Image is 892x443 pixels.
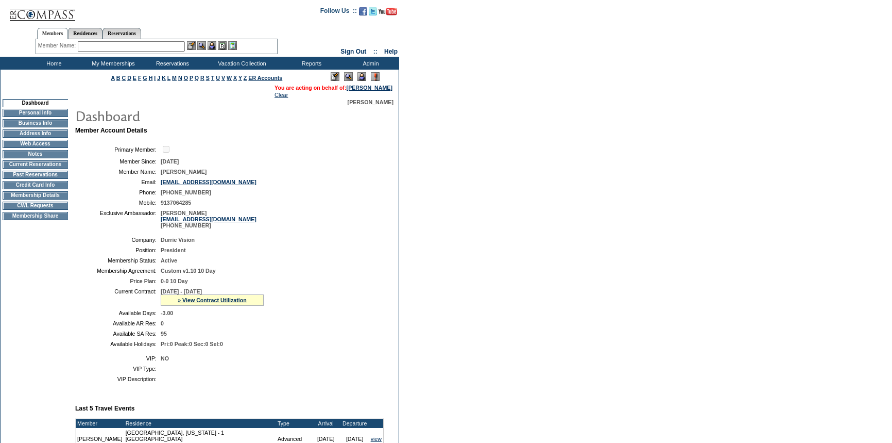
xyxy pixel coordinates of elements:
td: Membership Agreement: [79,268,157,274]
span: 9137064285 [161,200,191,206]
td: Current Contract: [79,288,157,306]
a: G [143,75,147,81]
a: J [157,75,160,81]
td: Past Reservations [3,171,68,179]
div: Member Name: [38,41,78,50]
b: Member Account Details [75,127,147,134]
a: Help [384,48,398,55]
span: Active [161,257,177,264]
span: 0 [161,320,164,326]
a: [EMAIL_ADDRESS][DOMAIN_NAME] [161,179,256,185]
img: Impersonate [357,72,366,81]
img: b_calculator.gif [228,41,237,50]
td: Membership Status: [79,257,157,264]
a: F [138,75,142,81]
td: Departure [340,419,369,428]
td: Primary Member: [79,144,157,154]
span: [PHONE_NUMBER] [161,189,211,195]
td: Residence [124,419,276,428]
a: R [200,75,204,81]
td: Membership Details [3,191,68,200]
a: Subscribe to our YouTube Channel [379,10,397,17]
a: L [167,75,170,81]
td: Business Info [3,119,68,127]
a: [PERSON_NAME] [347,85,392,91]
td: Available Holidays: [79,341,157,347]
td: Type [276,419,312,428]
a: X [233,75,237,81]
td: Mobile: [79,200,157,206]
td: Credit Card Info [3,181,68,189]
td: VIP Type: [79,366,157,372]
span: [PERSON_NAME] [348,99,393,105]
a: W [227,75,232,81]
td: CWL Requests [3,202,68,210]
td: Member Name: [79,169,157,175]
a: V [221,75,225,81]
a: C [122,75,126,81]
a: Follow us on Twitter [369,10,377,17]
a: U [216,75,220,81]
td: Personal Info [3,109,68,117]
img: b_edit.gif [187,41,196,50]
a: Become our fan on Facebook [359,10,367,17]
td: Price Plan: [79,278,157,284]
td: VIP Description: [79,376,157,382]
td: Email: [79,179,157,185]
img: Reservations [218,41,227,50]
span: [DATE] - [DATE] [161,288,202,294]
a: P [190,75,193,81]
img: Follow us on Twitter [369,7,377,15]
a: M [172,75,177,81]
a: ER Accounts [248,75,282,81]
td: Member [76,419,124,428]
td: Web Access [3,140,68,148]
img: View [197,41,206,50]
span: -3.00 [161,310,173,316]
span: [PERSON_NAME] [PHONE_NUMBER] [161,210,256,228]
td: Dashboard [3,99,68,107]
td: Vacation Collection [201,57,281,70]
a: Q [195,75,199,81]
td: Reports [281,57,340,70]
a: Y [238,75,242,81]
a: T [211,75,215,81]
a: E [133,75,136,81]
a: Sign Out [340,48,366,55]
td: Company: [79,237,157,243]
b: Last 5 Travel Events [75,405,134,412]
span: You are acting on behalf of: [275,85,392,91]
td: Home [23,57,82,70]
td: Available SA Res: [79,331,157,337]
a: Residences [68,28,102,39]
td: Available Days: [79,310,157,316]
a: N [178,75,182,81]
a: view [371,436,382,442]
td: Admin [340,57,399,70]
a: B [116,75,121,81]
a: I [154,75,156,81]
span: President [161,247,186,253]
a: A [111,75,115,81]
td: Available AR Res: [79,320,157,326]
span: :: [373,48,378,55]
td: Arrival [312,419,340,428]
a: D [127,75,131,81]
td: Notes [3,150,68,158]
a: S [206,75,210,81]
img: Impersonate [208,41,216,50]
img: Subscribe to our YouTube Channel [379,8,397,15]
td: Position: [79,247,157,253]
td: Exclusive Ambassador: [79,210,157,228]
a: Reservations [102,28,141,39]
a: Members [37,28,68,39]
a: O [184,75,188,81]
span: Custom v1.10 10 Day [161,268,216,274]
a: H [149,75,153,81]
img: pgTtlDashboard.gif [75,105,281,126]
span: 0-0 10 Day [161,278,188,284]
td: Address Info [3,129,68,138]
td: My Memberships [82,57,142,70]
td: Phone: [79,189,157,195]
span: NO [161,355,169,362]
